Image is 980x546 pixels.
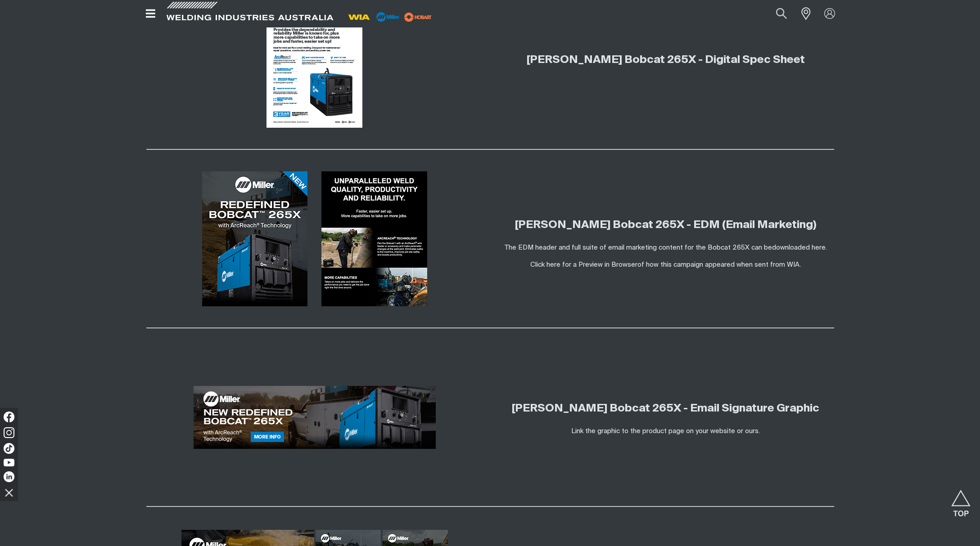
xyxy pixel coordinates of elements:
a: [PERSON_NAME] Bobcat 265X - EDM (Email Marketing) [515,219,817,230]
img: Facebook [4,412,14,422]
img: miller [402,10,434,24]
a: [PERSON_NAME] Bobcat 265X - Digital Spec Sheet [527,54,805,65]
img: hide socials [1,485,17,500]
img: TikTok [4,443,14,454]
a: downloaded here [772,244,826,251]
span: Link the graphic to the product page on your website or ours. [571,428,760,434]
span: of how this campaign appeared when sent from WIA. [637,261,801,268]
button: Scroll to top [951,490,971,510]
img: LinkedIn [4,471,14,482]
img: Instagram [4,427,14,438]
a: [PERSON_NAME] Bobcat 265X - Email Signature Graphic [512,403,819,414]
input: Product name or item number... [754,4,796,24]
a: miller [402,13,434,20]
button: Search products [766,4,797,24]
a: Click here for a Preview in Browser [530,261,637,268]
span: The EDM header and full suite of email marketing content for the Bobcat 265X can be . [505,244,827,251]
img: YouTube [4,459,14,466]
